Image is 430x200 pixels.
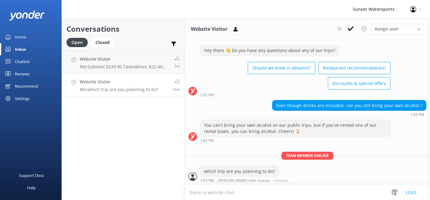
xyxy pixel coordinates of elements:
span: Team member online [281,152,333,159]
div: Chatbot [15,55,30,68]
h4: Website Visitor [80,56,170,62]
h3: Website Visitor [191,25,227,33]
strong: 1:02 PM [410,113,424,117]
div: Sep 25 2025 12:02pm (UTC -05:00) America/Cancun [272,112,426,117]
div: Assign User [372,24,424,34]
span: Sep 25 2025 12:03pm (UTC -05:00) America/Cancun [172,87,180,92]
span: Assign user [375,26,399,32]
div: Hey there 👋 Do you have any questions about any of our trips? [200,45,339,56]
button: Discounts & special offers [328,77,390,90]
a: Open [66,39,91,46]
button: Restaurant recommendations! [318,62,390,74]
div: Recommend [15,80,38,92]
div: You can't bring your own alcohol on our public trips, but if you've rented one of our rental boat... [200,120,390,136]
a: Website VisitorMe:Subtotal $239.90 Taxes&fees: $32.40 Total Due at Check in: $272.307m [62,51,184,74]
strong: 1:02 PM [200,139,214,142]
div: Sep 25 2025 12:03pm (UTC -05:00) America/Cancun [200,178,289,182]
div: Sep 25 2025 12:02pm (UTC -05:00) America/Cancun [200,138,390,142]
span: Sep 25 2025 12:10pm (UTC -05:00) America/Cancun [174,64,180,69]
div: Help [27,182,36,194]
div: Even though drinks are included, can you still bring your own alcohol ? [272,100,426,111]
a: Closed [91,39,117,46]
button: Should we book in advance? [248,62,315,74]
div: Reviews [15,68,30,80]
span: [PERSON_NAME] with Sunset [218,179,270,182]
strong: 1:03 PM [200,179,214,182]
h2: Conversations [66,23,180,35]
div: Support Docs [19,169,44,182]
a: Website VisitorMe:which trip are you planning to do?14m [62,74,184,97]
div: Settings [15,92,30,105]
strong: 1:02 PM [200,93,214,97]
div: Inbox [15,43,26,55]
h4: Website Visitor [80,78,158,85]
div: Open [66,38,88,47]
div: Home [15,31,26,43]
p: Me: which trip are you planning to do? [80,87,158,92]
img: yonder-white-logo.png [9,10,45,21]
div: Closed [91,38,114,47]
span: • Unread [272,179,287,182]
div: which trip are you planning to do? [200,166,279,177]
div: Sep 25 2025 12:02pm (UTC -05:00) America/Cancun [200,93,390,97]
p: Me: Subtotal $239.90 Taxes&fees: $32.40 Total Due at Check in: $272.30 [80,64,170,70]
